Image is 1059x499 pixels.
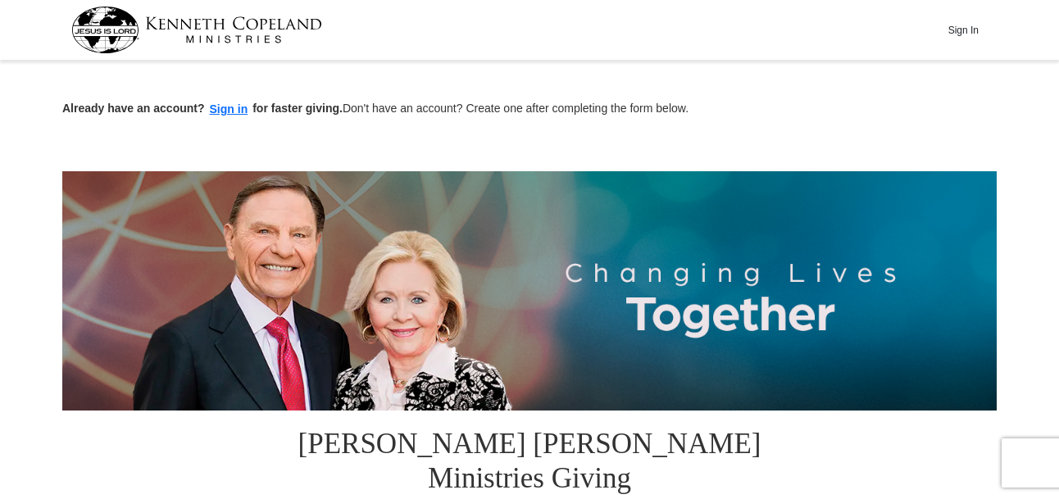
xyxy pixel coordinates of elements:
[62,100,997,119] p: Don't have an account? Create one after completing the form below.
[205,100,253,119] button: Sign in
[71,7,322,53] img: kcm-header-logo.svg
[62,102,343,115] strong: Already have an account? for faster giving.
[939,17,988,43] button: Sign In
